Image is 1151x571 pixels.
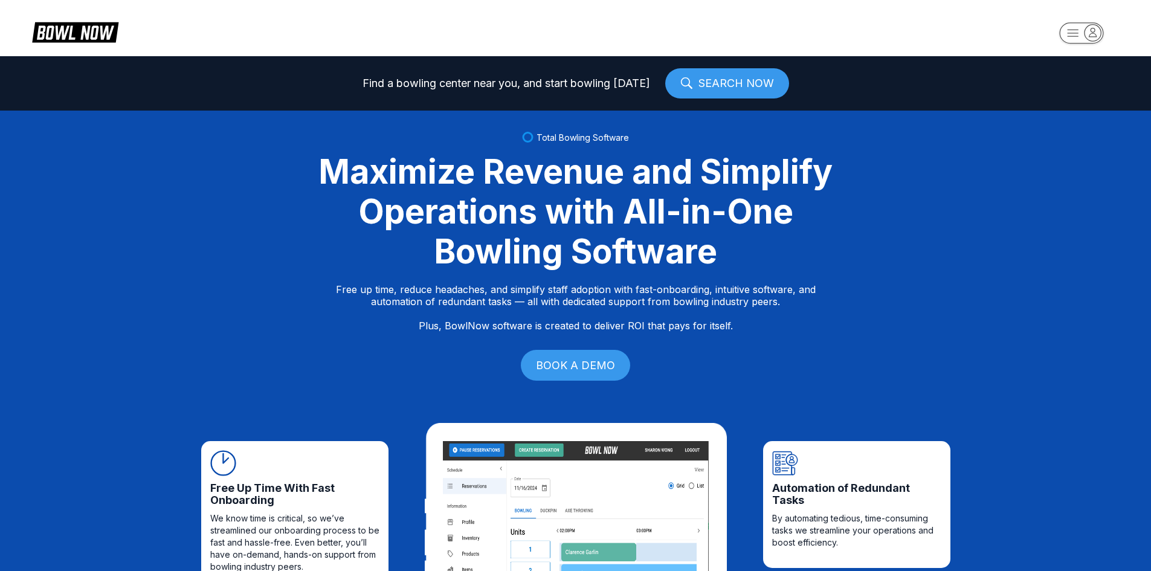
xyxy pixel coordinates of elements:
[665,68,789,98] a: SEARCH NOW
[772,512,941,549] span: By automating tedious, time-consuming tasks we streamline your operations and boost efficiency.
[521,350,630,381] a: BOOK A DEMO
[210,482,379,506] span: Free Up Time With Fast Onboarding
[363,77,650,89] span: Find a bowling center near you, and start bowling [DATE]
[772,482,941,506] span: Automation of Redundant Tasks
[304,152,848,271] div: Maximize Revenue and Simplify Operations with All-in-One Bowling Software
[537,132,629,143] span: Total Bowling Software
[336,283,816,332] p: Free up time, reduce headaches, and simplify staff adoption with fast-onboarding, intuitive softw...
